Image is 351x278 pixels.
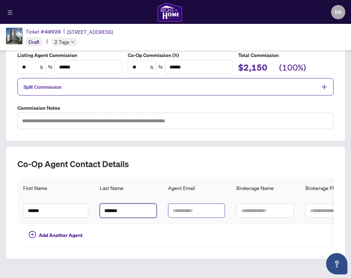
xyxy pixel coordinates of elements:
th: First Name [17,178,94,198]
span: 2 Tags [54,38,69,46]
th: Brokerage Name [231,178,299,198]
button: Add Another Agent [23,230,88,241]
span: RA [335,8,342,16]
label: Commission Notes [17,104,334,112]
span: swap [48,65,53,69]
span: plus-circle [29,231,36,238]
span: [STREET_ADDRESS] [67,28,113,36]
img: IMG-W12296088_1.jpg [6,28,22,44]
h2: (100%) [279,62,306,75]
label: Co-Op Commission (%) [128,51,232,59]
span: menu [7,10,12,15]
h2: Co-op Agent Contact Details [17,158,334,170]
div: Split Commission [17,78,334,96]
span: Split Commission [23,84,62,90]
h2: $2,150 [238,62,267,75]
span: 48928 [45,29,61,35]
span: swap [158,65,163,69]
img: logo [157,2,183,22]
th: Last Name [94,178,162,198]
span: plus [321,84,328,90]
th: Agent Email [162,178,231,198]
div: Ticket #: [26,27,61,36]
label: Listing Agent Commission [17,51,122,59]
h5: Total Commission [238,51,334,59]
span: Add Another Agent [39,231,83,239]
span: down [71,40,74,44]
button: Open asap [326,253,347,274]
span: Draft [28,39,40,45]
